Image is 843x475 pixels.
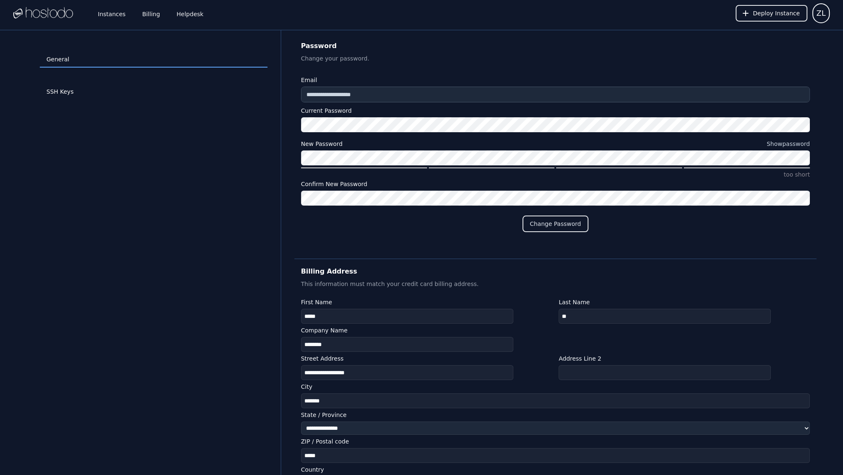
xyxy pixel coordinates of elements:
[301,297,552,307] label: First Name
[301,410,810,420] label: State / Province
[522,216,588,232] button: Change Password
[301,179,810,189] label: Confirm New Password
[301,75,810,85] label: Email
[40,84,267,100] a: SSH Keys
[13,7,73,19] img: Logo
[301,266,810,277] h2: Billing Address
[301,354,552,364] label: Street Address
[812,3,830,23] button: User menu
[753,9,800,17] span: Deploy Instance
[301,40,810,52] h2: Password
[767,140,810,148] button: New Password
[301,170,810,179] p: too short
[40,52,267,68] a: General
[559,297,810,307] label: Last Name
[301,279,810,289] p: This information must match your credit card billing address.
[301,325,810,335] label: Company Name
[559,354,810,364] label: Address Line 2
[736,5,807,22] button: Deploy Instance
[301,139,343,149] div: New Password
[816,7,826,19] span: ZL
[301,106,810,116] label: Current Password
[301,436,810,446] label: ZIP / Postal code
[301,382,810,392] label: City
[301,53,810,63] p: Change your password.
[301,465,810,475] label: Country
